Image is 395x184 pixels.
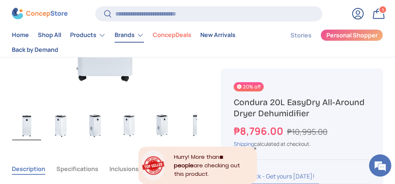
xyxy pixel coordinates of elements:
[4,113,141,139] textarea: Type your message and hit 'Enter'
[262,172,315,180] p: - Get yours [DATE]!
[290,28,312,43] a: Stories
[234,124,285,138] strong: ₱8,796.00
[234,140,370,148] div: calculated at checkout.
[183,111,212,140] img: https://concepstore.ph/products/condura-easydry-all-around-dryer-dehumidifier-20l
[12,160,45,177] button: Description
[122,4,139,21] div: Minimize live chat window
[149,111,178,140] img: condura-easy-dry-dehumidifier-full-right-side-view-condura-philippines
[12,43,58,57] a: Back by Demand
[80,111,109,140] img: condura-easy-dry-dehumidifier-right-side-view-concepstore
[234,97,370,119] h1: Condura 20L EasyDry All-Around Dryer Dehumidifier
[273,28,383,57] nav: Secondary
[115,111,144,140] img: condura-easy-dry-dehumidifier-full-left-side-view-concepstore-dot-ph
[46,111,75,140] img: condura-easy-dry-dehumidifier-left-side-view-concepstore.ph
[382,7,384,13] span: 1
[153,28,191,43] a: ConcepDeals
[234,82,264,91] span: 20% off
[234,140,254,147] a: Shipping
[326,33,378,39] span: Personal Shopper
[56,160,98,177] button: Specifications
[287,126,327,137] s: ₱10,995.00
[12,28,273,57] nav: Primary
[12,28,29,43] a: Home
[66,28,110,43] summary: Products
[320,29,383,41] a: Personal Shopper
[12,111,41,140] img: condura-easy-dry-dehumidifier-full-view-concepstore.ph
[38,28,61,43] a: Shop All
[253,147,257,150] div: Close
[109,160,171,177] button: Inclusions & Warranty
[39,41,125,51] div: Chat with us now
[200,28,236,43] a: New Arrivals
[110,28,148,43] summary: Brands
[43,48,102,123] span: We're online!
[12,8,68,20] img: ConcepStore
